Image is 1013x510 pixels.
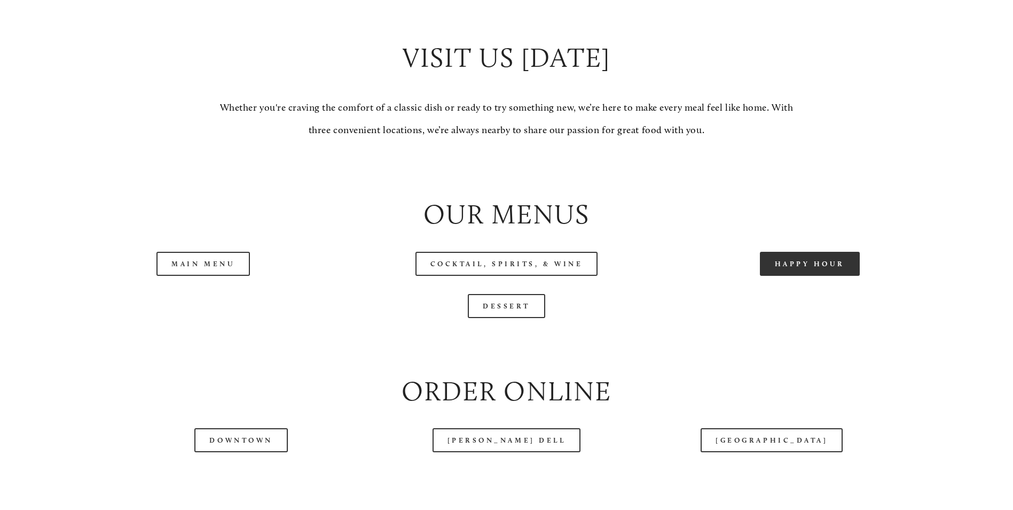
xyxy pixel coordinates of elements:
[433,428,581,452] a: [PERSON_NAME] Dell
[760,252,860,276] a: Happy Hour
[61,196,952,234] h2: Our Menus
[701,428,843,452] a: [GEOGRAPHIC_DATA]
[61,373,952,411] h2: Order Online
[194,428,287,452] a: Downtown
[415,252,598,276] a: Cocktail, Spirits, & Wine
[468,294,545,318] a: Dessert
[156,252,250,276] a: Main Menu
[213,97,801,141] p: Whether you're craving the comfort of a classic dish or ready to try something new, we’re here to...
